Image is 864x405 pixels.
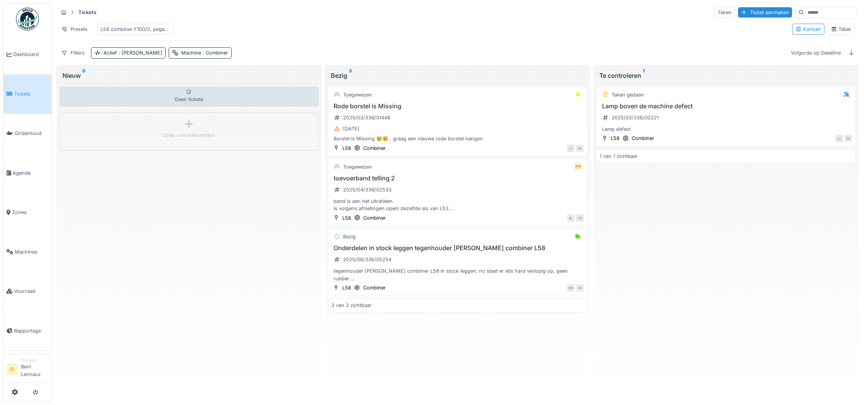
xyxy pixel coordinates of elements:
a: Voorraad [3,272,51,311]
div: Bezig [331,71,584,80]
img: Badge_color-CXgf-gQk.svg [16,8,39,31]
div: Lamp defect [600,125,852,133]
h3: toevoerband telling 2 [331,175,584,182]
div: L58 [342,284,351,291]
a: Dashboard [3,35,51,74]
div: Geen tickets [59,87,319,106]
div: Combiner [363,214,386,222]
div: LL [835,135,843,142]
div: [DATE] [343,125,359,132]
div: LM [576,214,584,222]
div: BL [567,214,575,222]
div: 1 van 1 zichtbaar [600,153,638,160]
div: Combiner [363,284,386,291]
div: Volgorde op Deadline [787,47,844,58]
div: Tabel [831,26,851,33]
div: 2025/04/336/02533 [343,186,391,193]
span: Rapportage [14,327,48,334]
div: tegenhouder [PERSON_NAME] combiner L58 in stock leggen, nu staat er iets hard verlopig op, geen r... [331,267,584,282]
strong: Tickets [75,9,99,16]
div: Kanban [795,26,821,33]
div: Taken [714,7,735,18]
div: SB [576,284,584,292]
div: GE [845,135,852,142]
sup: 3 [349,71,352,80]
div: band is aan het uitrafelen. is volgens afmetingen opem dezelfde als van L53. Invoerband telling c... [331,198,584,212]
sup: 0 [82,71,86,80]
div: Actief [104,49,162,56]
div: Borstel is Missing 😢😢 . graag een nieuwe rode borstel hangen [331,135,584,142]
h3: Onderdelen in stock leggen tegenhouder [PERSON_NAME] combiner L58 [331,244,584,252]
div: Toegewezen [343,91,372,98]
div: BM [567,284,575,292]
span: : Combiner [201,50,228,56]
a: Rapportage [3,311,51,351]
div: 2025/03/336/01448 [343,114,390,121]
div: Presets [58,24,91,35]
span: Zones [12,209,48,216]
a: Onderhoud [3,114,51,153]
h3: Rode borstel is Missing [331,103,584,110]
div: Te controleren [599,71,853,80]
div: Taken gedaan [612,91,644,98]
span: Agenda [13,169,48,177]
div: 3 van 3 zichtbaar [331,302,372,309]
div: GE [576,145,584,152]
div: L58 [342,145,351,152]
span: Dashboard [13,51,48,58]
h3: Lamp boven de machine defect [600,103,852,110]
li: Beni Lannaux [21,357,48,381]
a: Zones [3,193,51,232]
div: Toegewezen [343,163,372,170]
div: Combiner [632,135,654,142]
div: Manager [21,357,48,363]
span: : [PERSON_NAME] [117,50,162,56]
div: Filters [58,47,88,58]
div: Ticket aanmaken [738,7,792,18]
div: L58 combiner F100/S, pegaso 1400, novopac [101,26,170,33]
span: Voorraad [14,288,48,295]
span: Machines [15,248,48,256]
a: Agenda [3,153,51,193]
a: Machines [3,232,51,272]
div: Créer une intervention [163,132,215,139]
div: LL [567,145,575,152]
span: Tickets [14,90,48,98]
div: 2025/08/336/05254 [343,256,391,263]
a: BL ManagerBeni Lannaux [6,357,48,383]
div: L58 [611,135,620,142]
div: Combiner [363,145,386,152]
sup: 1 [643,71,645,80]
a: Tickets [3,74,51,114]
div: L58 [342,214,351,222]
li: BL [6,363,18,375]
div: 2025/03/336/02221 [612,114,659,121]
div: Bezig [343,233,356,240]
div: Machine [181,49,228,56]
span: Onderhoud [15,130,48,137]
div: Nieuw [62,71,316,80]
